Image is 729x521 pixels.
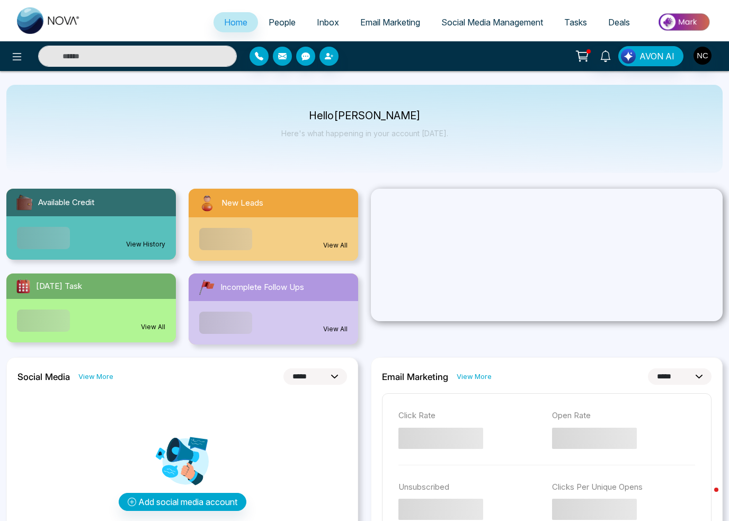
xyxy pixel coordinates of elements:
a: View More [78,372,113,382]
a: Incomplete Follow UpsView All [182,273,364,345]
a: Tasks [554,12,598,32]
img: Analytics png [156,435,209,488]
span: Tasks [564,17,587,28]
p: Here's what happening in your account [DATE]. [281,129,448,138]
img: Market-place.gif [646,10,723,34]
a: View All [323,324,348,334]
a: Email Marketing [350,12,431,32]
a: View All [141,322,165,332]
span: Available Credit [38,197,94,209]
p: Unsubscribed [398,481,541,493]
a: Inbox [306,12,350,32]
a: New LeadsView All [182,189,364,261]
img: availableCredit.svg [15,193,34,212]
iframe: Intercom live chat [693,485,718,510]
button: AVON AI [618,46,683,66]
img: newLeads.svg [197,193,217,213]
img: User Avatar [694,47,712,65]
span: Deals [608,17,630,28]
img: todayTask.svg [15,278,32,295]
img: Nova CRM Logo [17,7,81,34]
a: View All [323,241,348,250]
a: View More [457,372,492,382]
span: New Leads [221,197,263,209]
img: followUps.svg [197,278,216,297]
a: Social Media Management [431,12,554,32]
span: Email Marketing [360,17,420,28]
span: [DATE] Task [36,280,82,293]
span: Inbox [317,17,339,28]
span: People [269,17,296,28]
span: Home [224,17,247,28]
h2: Email Marketing [382,372,448,382]
a: Home [214,12,258,32]
p: Hello [PERSON_NAME] [281,111,448,120]
img: Lead Flow [621,49,636,64]
a: View History [126,240,165,249]
p: Click Rate [398,410,541,422]
p: Open Rate [552,410,695,422]
button: Add social media account [119,493,246,511]
a: People [258,12,306,32]
span: Incomplete Follow Ups [220,281,304,294]
h2: Social Media [17,372,70,382]
a: Deals [598,12,641,32]
span: AVON AI [639,50,674,63]
span: Social Media Management [441,17,543,28]
p: Clicks Per Unique Opens [552,481,695,493]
